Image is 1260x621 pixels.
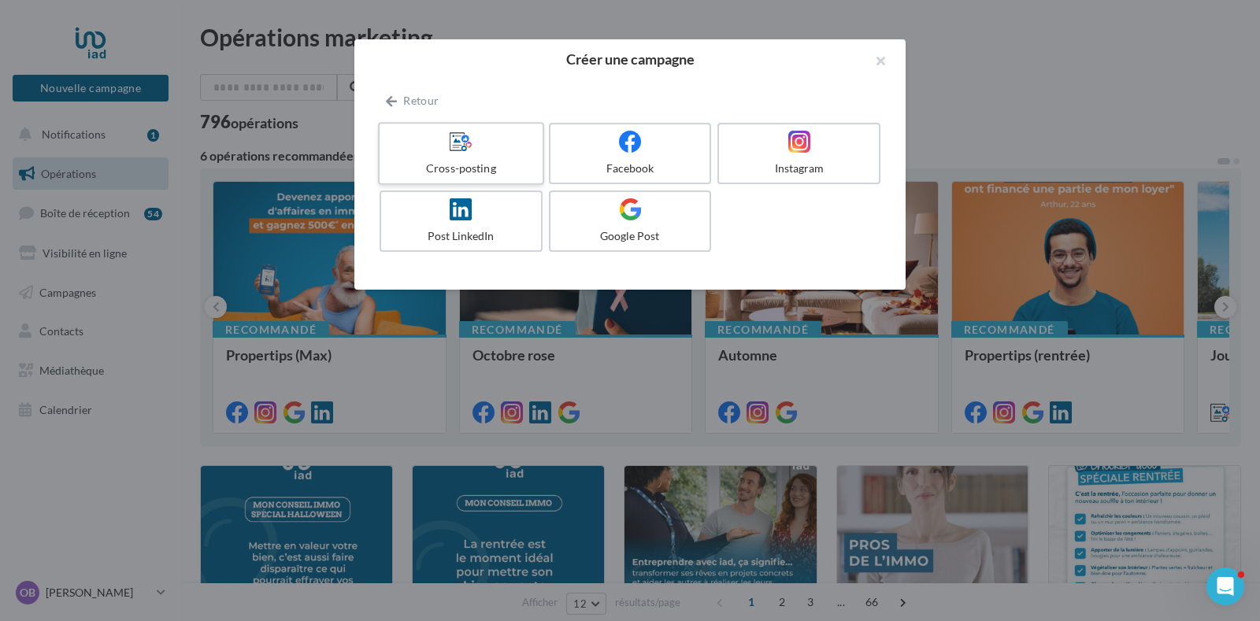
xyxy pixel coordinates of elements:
div: Post LinkedIn [387,228,535,244]
div: Facebook [557,161,704,176]
h2: Créer une campagne [380,52,880,66]
div: Cross-posting [386,161,535,176]
button: Retour [380,91,445,110]
div: Google Post [557,228,704,244]
div: Instagram [725,161,873,176]
iframe: Intercom live chat [1206,567,1244,605]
